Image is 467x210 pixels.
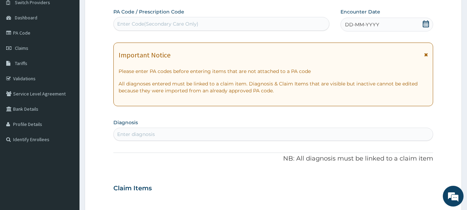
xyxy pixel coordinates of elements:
[117,131,155,138] div: Enter diagnosis
[119,68,428,75] p: Please enter PA codes before entering items that are not attached to a PA code
[15,60,27,66] span: Tariffs
[340,8,380,15] label: Encounter Date
[15,45,28,51] span: Claims
[113,185,152,192] h3: Claim Items
[36,39,116,48] div: Chat with us now
[113,154,433,163] p: NB: All diagnosis must be linked to a claim item
[119,51,170,59] h1: Important Notice
[113,3,130,20] div: Minimize live chat window
[40,62,95,131] span: We're online!
[113,119,138,126] label: Diagnosis
[15,15,37,21] span: Dashboard
[117,20,198,27] div: Enter Code(Secondary Care Only)
[3,138,132,162] textarea: Type your message and hit 'Enter'
[119,80,428,94] p: All diagnoses entered must be linked to a claim item. Diagnosis & Claim Items that are visible bu...
[113,8,184,15] label: PA Code / Prescription Code
[13,35,28,52] img: d_794563401_company_1708531726252_794563401
[345,21,379,28] span: DD-MM-YYYY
